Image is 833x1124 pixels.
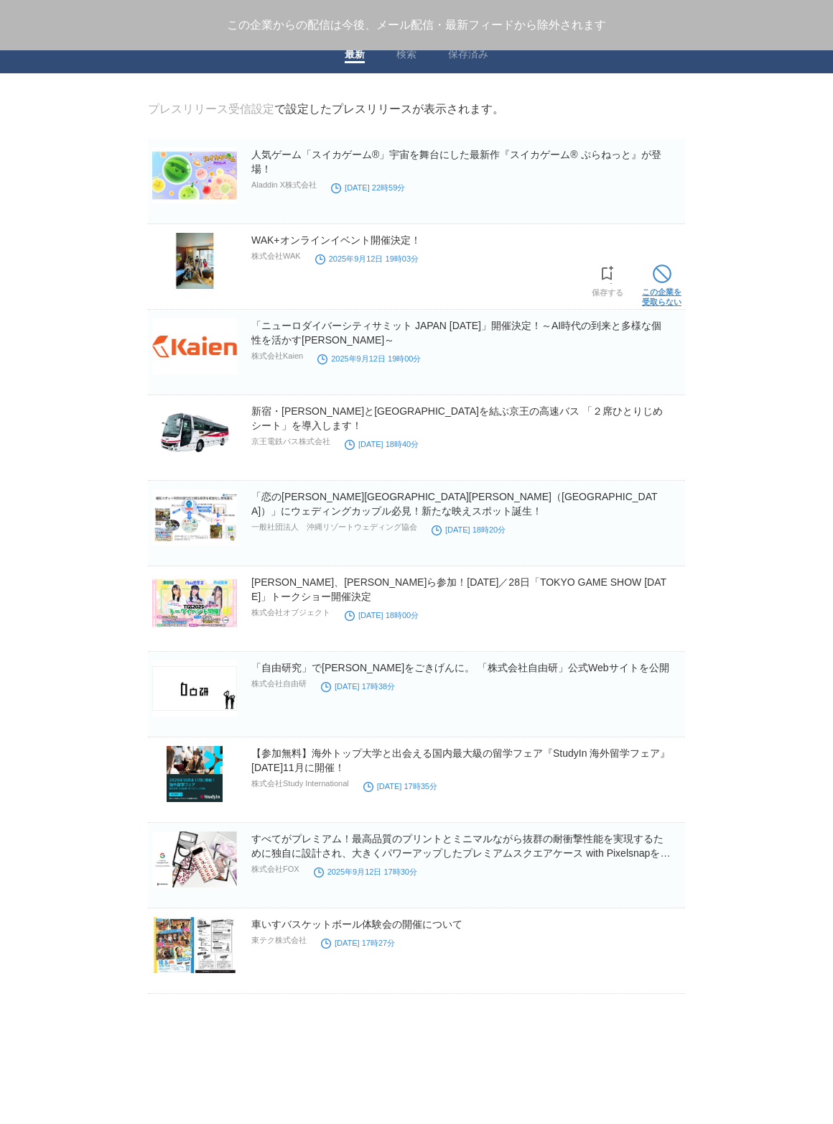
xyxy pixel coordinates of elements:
img: 前田佳織里、内山悠里菜ら参加！9月27日／28日「TOKYO GAME SHOW 2025」トークショー開催決定 [152,575,237,631]
a: 【参加無料】海外トップ大学と出会える国内最大級の留学フェア『StudyIn 海外留学フェア』[DATE]11月に開催！ [251,747,670,773]
a: 「恋の[PERSON_NAME][GEOGRAPHIC_DATA][PERSON_NAME]（[GEOGRAPHIC_DATA]）」にウェディングカップル必見！新たな映えスポット誕生！ [251,491,658,517]
time: 2025年9月12日 17時30分 [314,867,417,876]
time: [DATE] 18時20分 [432,525,506,534]
p: 株式会社FOX [251,864,299,875]
a: すべてがプレミアム！最高品質のプリントとミニマルながら抜群の耐衝撃性能を実現するために独自に設計され、大きくパワーアップしたプレミアムスクエアケース with Pixelsnapを発表 [251,833,670,873]
a: 「ニューロダイバーシティサミット JAPAN [DATE]」開催決定！～AI時代の到来と多様な個性を活かす[PERSON_NAME]～ [251,320,661,346]
img: すべてがプレミアム！最高品質のプリントとミニマルながら抜群の耐衝撃性能を実現するために独自に設計され、大きくパワーアップしたプレミアムスクエアケース with Pixelsnapを発表 [152,832,237,888]
time: [DATE] 17時35分 [363,782,437,791]
a: 人気ゲーム「スイカゲーム®」宇宙を舞台にした最新作『スイカゲーム® ぷらねっと』が登場！ [251,149,661,175]
a: WAK+オンラインイベント開催決定！ [251,234,421,246]
time: 2025年9月12日 19時03分 [315,254,419,263]
time: [DATE] 22時59分 [331,183,405,192]
img: 車いすバスケットボール体験会の開催について [152,917,237,973]
img: 【参加無料】海外トップ大学と出会える国内最大級の留学フェア『StudyIn 海外留学フェア』2025年10月11月に開催！ [152,746,237,802]
time: [DATE] 17時38分 [321,682,395,691]
a: 新宿・[PERSON_NAME]と[GEOGRAPHIC_DATA]を結ぶ京王の高速バス 「２席ひとりじめシート」を導入します！ [251,405,663,431]
a: この企業を受取らない [642,261,681,307]
p: 株式会社WAK [251,251,301,262]
p: 株式会社自由研 [251,678,307,689]
time: [DATE] 18時00分 [345,611,419,619]
a: 保存済み [448,48,488,63]
p: 一般社団法人 沖縄リゾートウェディング協会 [251,522,417,533]
time: [DATE] 17時27分 [321,939,395,947]
p: 東テク株式会社 [251,935,307,946]
div: で設定したプレスリリースが表示されます。 [148,102,504,117]
a: 保存する [592,262,623,298]
a: 検索 [396,48,416,63]
a: 最新 [345,48,365,63]
p: 株式会社Kaien [251,351,303,361]
a: [PERSON_NAME]、[PERSON_NAME]ら参加！[DATE]／28日「TOKYO GAME SHOW [DATE]」トークショー開催決定 [251,576,666,602]
time: [DATE] 18時40分 [345,440,419,448]
img: 「恋の島 来間島（宮古島市）」にウェディングカップル必見！新たな映えスポット誕生！ [152,489,237,545]
p: 株式会社Study International [251,778,349,789]
p: Aladdin X株式会社 [251,180,317,190]
img: WAK+オンラインイベント開催決定！ [152,233,237,289]
img: 人気ゲーム「スイカゲーム®」宇宙を舞台にした最新作『スイカゲーム® ぷらねっと』が登場！ [152,147,237,203]
p: 株式会社オブジェクト [251,607,330,618]
a: 車いすバスケットボール体験会の開催について [251,918,462,930]
img: 新宿・渋谷と仙台を結ぶ京王の高速バス 「２席ひとりじめシート」を導入します！ [152,404,237,460]
img: 「自由研究」で未来をごきげんに。 「株式会社自由研」公式Webサイトを公開 [152,660,237,717]
img: 「ニューロダイバーシティサミット JAPAN 2025」開催決定！～AI時代の到来と多様な個性を活かす未来～ [152,318,237,374]
p: 京王電鉄バス株式会社 [251,436,330,447]
a: 「自由研究」で[PERSON_NAME]をごきげんに。 「株式会社自由研」公式Webサイトを公開 [251,662,669,673]
a: プレスリリース受信設定 [148,103,274,115]
time: 2025年9月12日 19時00分 [317,354,421,363]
